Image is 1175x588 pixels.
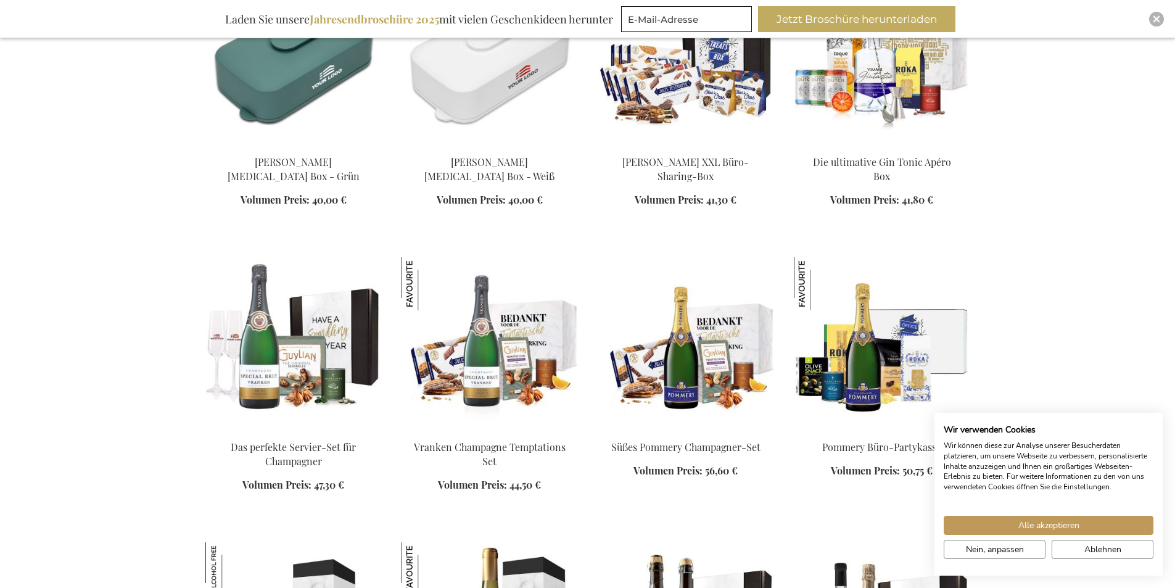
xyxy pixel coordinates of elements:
input: E-Mail-Adresse [621,6,752,32]
a: Die ultimative Gin Tonic Apéro Box [813,155,951,183]
span: Volumen Preis: [437,193,506,206]
button: Alle verweigern cookies [1052,540,1153,559]
a: [PERSON_NAME] [MEDICAL_DATA] Box - Weiß [424,155,555,183]
span: 44,50 € [509,478,541,491]
a: Volumen Preis: 40,00 € [241,193,347,207]
span: Volumen Preis: [438,478,507,491]
span: 50,75 € [902,464,933,477]
span: 40,00 € [312,193,347,206]
img: Vranken Champagne Temptations Set [402,257,578,430]
a: Sweet Pommery Champagne Set [598,425,774,437]
a: Pommery Büro-Partykasse [822,441,941,453]
span: Alle akzeptieren [1018,519,1079,532]
a: Stolp Digital Detox Box - Grün [205,140,382,152]
img: Pommery Büro-Partykasse [794,257,847,310]
img: Close [1153,15,1160,23]
span: Volumen Preis: [242,478,311,491]
div: Close [1149,12,1164,27]
a: Das perfekte Servier-Set für Champagner [231,441,356,468]
a: Vranken Champagne Temptations Set [414,441,566,468]
a: Volumen Preis: 41,30 € [635,193,736,207]
span: Volumen Preis: [830,193,899,206]
button: Jetzt Broschüre herunterladen [758,6,955,32]
button: cookie Einstellungen anpassen [944,540,1045,559]
span: Volumen Preis: [831,464,900,477]
p: Wir können diese zur Analyse unserer Besucherdaten platzieren, um unsere Webseite zu verbessern, ... [944,441,1153,492]
span: Volumen Preis: [633,464,703,477]
span: Ablehnen [1084,543,1121,556]
b: Jahresendbroschüre 2025 [310,12,439,27]
a: The Ultimate Gin Tonic Apéro Box [794,140,970,152]
span: 40,00 € [508,193,543,206]
img: Pommery Office Party Box [794,257,970,430]
form: marketing offers and promotions [621,6,756,36]
span: Volumen Preis: [635,193,704,206]
img: The Perfect Serve Champagne Set [205,257,382,430]
span: 41,80 € [902,193,933,206]
a: Jules Destrooper XXL Büro-Sharing-Box [598,140,774,152]
span: Volumen Preis: [241,193,310,206]
a: Volumen Preis: 47,30 € [242,478,344,492]
a: The Perfect Serve Champagne Set [205,425,382,437]
a: Volumen Preis: 41,80 € [830,193,933,207]
a: Süßes Pommery Champagner-Set [611,441,761,453]
img: Sweet Pommery Champagne Set [598,257,774,430]
a: [PERSON_NAME] [MEDICAL_DATA] Box - Grün [228,155,360,183]
a: Volumen Preis: 50,75 € [831,464,933,478]
img: Vranken Champagne Temptations Set [402,257,455,310]
span: 41,30 € [706,193,736,206]
a: Pommery Office Party Box Pommery Büro-Partykasse [794,425,970,437]
div: Laden Sie unsere mit vielen Geschenkideen herunter [220,6,619,32]
a: [PERSON_NAME] XXL Büro-Sharing-Box [622,155,749,183]
span: Nein, anpassen [966,543,1024,556]
button: Akzeptieren Sie alle cookies [944,516,1153,535]
h2: Wir verwenden Cookies [944,424,1153,436]
a: Volumen Preis: 44,50 € [438,478,541,492]
a: Stolp Digital Detox Box - Weiß [402,140,578,152]
a: Volumen Preis: 40,00 € [437,193,543,207]
span: 47,30 € [314,478,344,491]
span: 56,60 € [705,464,738,477]
a: Volumen Preis: 56,60 € [633,464,738,478]
a: Vranken Champagne Temptations Set Vranken Champagne Temptations Set [402,425,578,437]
